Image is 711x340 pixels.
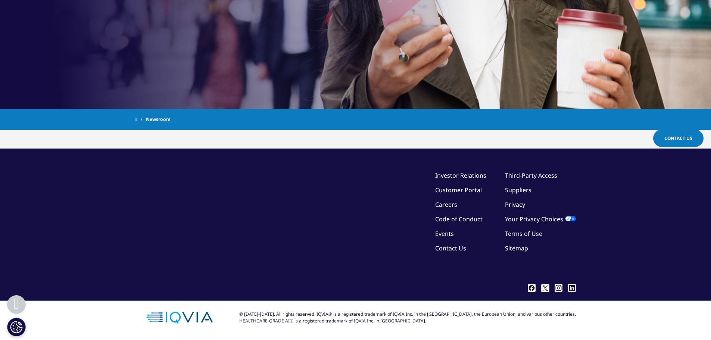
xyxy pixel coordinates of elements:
[505,200,525,209] a: Privacy
[435,200,457,209] a: Careers
[7,318,26,336] button: Cookies Settings
[505,171,557,180] a: Third-Party Access
[435,186,482,194] a: Customer Portal
[146,113,171,126] span: Newsroom
[435,215,483,223] a: Code of Conduct
[435,171,486,180] a: Investor Relations
[505,215,576,223] a: Your Privacy Choices
[435,230,454,238] a: Events
[664,135,692,141] span: Contact Us
[505,244,528,252] a: Sitemap
[505,186,531,194] a: Suppliers
[653,130,704,147] a: Contact Us
[505,230,542,238] a: Terms of Use
[435,244,466,252] a: Contact Us
[239,311,576,324] div: © [DATE]-[DATE]. All rights reserved. IQVIA® is a registered trademark of IQVIA Inc. in the [GEOG...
